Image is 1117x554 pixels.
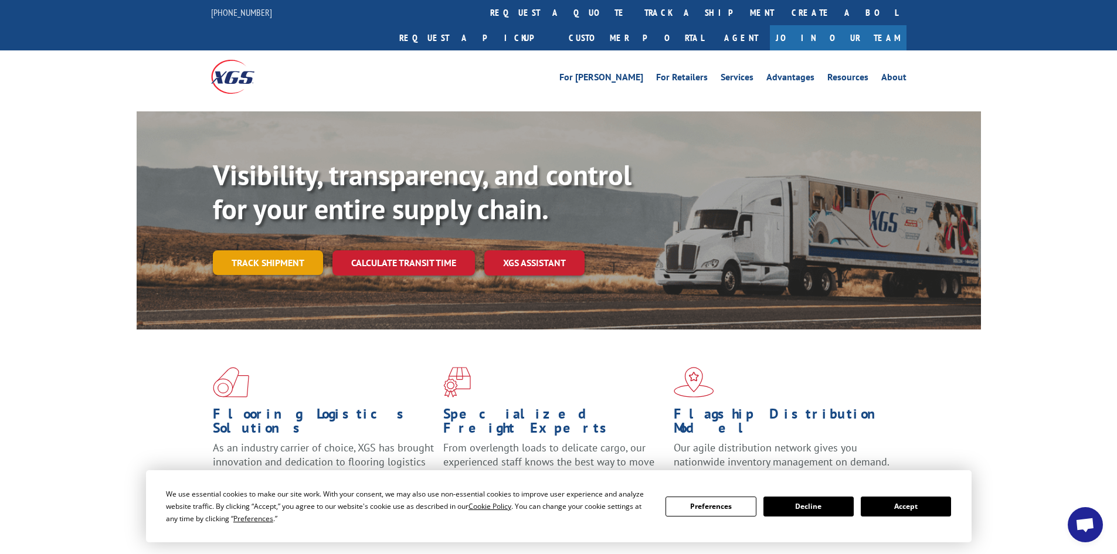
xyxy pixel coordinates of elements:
[443,441,665,493] p: From overlength loads to delicate cargo, our experienced staff knows the best way to move your fr...
[560,25,712,50] a: Customer Portal
[770,25,906,50] a: Join Our Team
[443,407,665,441] h1: Specialized Freight Experts
[233,514,273,524] span: Preferences
[827,73,868,86] a: Resources
[213,367,249,397] img: xgs-icon-total-supply-chain-intelligence-red
[213,407,434,441] h1: Flooring Logistics Solutions
[213,441,434,482] span: As an industry carrier of choice, XGS has brought innovation and dedication to flooring logistics...
[712,25,770,50] a: Agent
[468,501,511,511] span: Cookie Policy
[861,497,951,516] button: Accept
[1068,507,1103,542] div: Open chat
[213,250,323,275] a: Track shipment
[211,6,272,18] a: [PHONE_NUMBER]
[881,73,906,86] a: About
[484,250,585,276] a: XGS ASSISTANT
[666,497,756,516] button: Preferences
[166,488,651,525] div: We use essential cookies to make our site work. With your consent, we may also use non-essential ...
[721,73,753,86] a: Services
[146,470,972,542] div: Cookie Consent Prompt
[766,73,814,86] a: Advantages
[656,73,708,86] a: For Retailers
[674,441,889,468] span: Our agile distribution network gives you nationwide inventory management on demand.
[213,157,632,227] b: Visibility, transparency, and control for your entire supply chain.
[391,25,560,50] a: Request a pickup
[674,367,714,397] img: xgs-icon-flagship-distribution-model-red
[332,250,475,276] a: Calculate transit time
[559,73,643,86] a: For [PERSON_NAME]
[674,407,895,441] h1: Flagship Distribution Model
[443,367,471,397] img: xgs-icon-focused-on-flooring-red
[763,497,854,516] button: Decline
